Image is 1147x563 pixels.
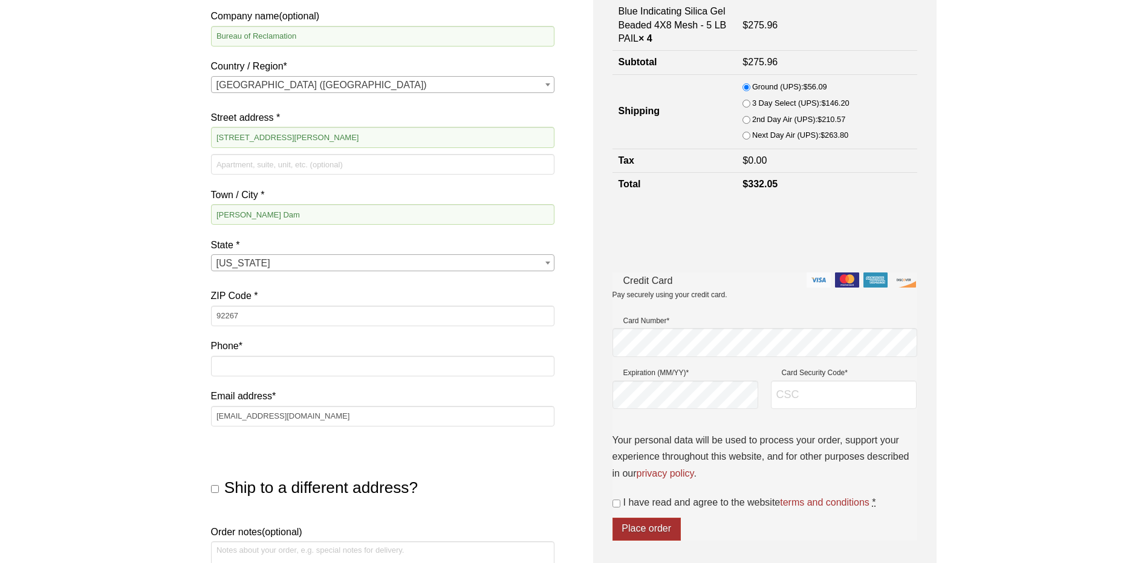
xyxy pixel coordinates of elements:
th: Total [612,173,737,196]
label: Email address [211,388,554,404]
span: $ [742,20,748,30]
span: $ [742,155,748,166]
input: Ship to a different address? [211,485,219,493]
input: Apartment, suite, unit, etc. (optional) [211,154,554,175]
label: Order notes [211,524,554,540]
label: Street address [211,109,554,126]
label: Town / City [211,187,554,203]
th: Shipping [612,74,737,149]
input: House number and street name [211,127,554,147]
label: State [211,237,554,253]
span: $ [821,98,825,108]
iframe: reCAPTCHA [612,209,796,256]
label: Country / Region [211,58,554,74]
th: Subtotal [612,51,737,74]
span: (optional) [279,11,319,21]
span: (optional) [262,527,302,537]
label: ZIP Code [211,288,554,304]
bdi: 275.96 [742,57,778,67]
span: $ [817,115,822,124]
span: $ [742,179,748,189]
span: California [212,255,554,272]
span: Ship to a different address? [224,478,418,497]
bdi: 332.05 [742,179,778,189]
strong: × 4 [638,33,652,43]
span: $ [820,130,825,140]
span: $ [804,82,808,91]
label: 2nd Day Air (UPS): [752,113,845,126]
label: Next Day Air (UPS): [752,129,848,142]
bdi: 0.00 [742,155,767,166]
bdi: 275.96 [742,20,778,30]
span: $ [742,57,748,67]
span: State [211,254,554,271]
bdi: 210.57 [817,115,845,124]
span: Country / Region [211,76,554,93]
label: Phone [211,338,554,354]
bdi: 146.20 [821,98,849,108]
label: 3 Day Select (UPS): [752,97,850,110]
label: Ground (UPS): [752,80,827,94]
th: Tax [612,149,737,173]
span: United States (US) [212,77,554,94]
bdi: 56.09 [804,82,827,91]
bdi: 263.80 [820,130,848,140]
